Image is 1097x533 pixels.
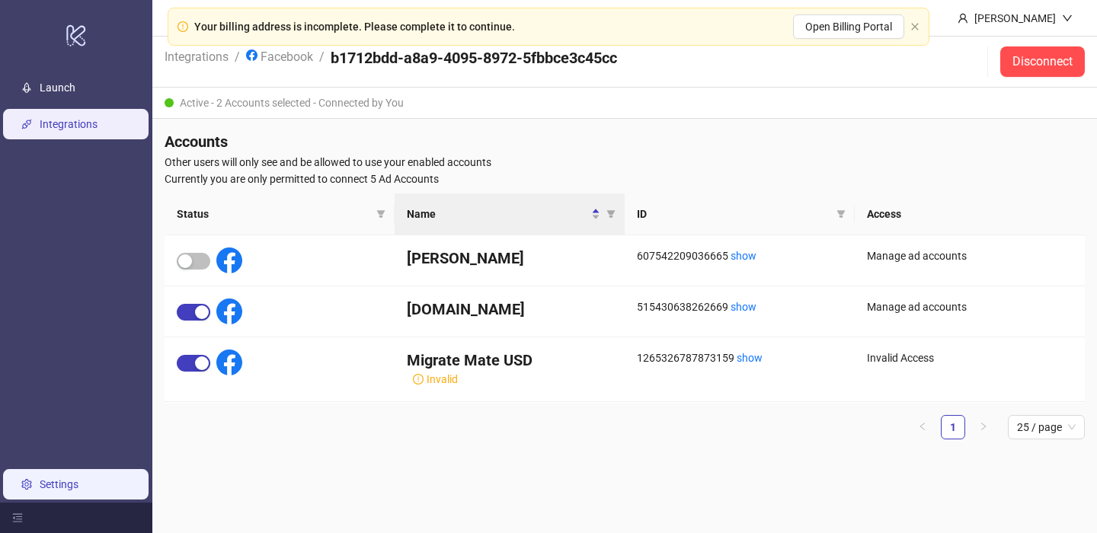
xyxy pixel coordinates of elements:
a: Launch [40,81,75,94]
h4: Accounts [165,131,1085,152]
div: Manage ad accounts [867,247,1073,264]
button: left [910,415,935,439]
div: 607542209036665 [637,247,843,264]
th: Access [855,193,1085,235]
li: Previous Page [910,415,935,439]
h4: b1712bdd-a8a9-4095-8972-5fbbce3c45cc [331,47,617,69]
span: down [1062,13,1073,24]
div: 1265326787873159 [637,349,843,366]
span: filter [836,209,846,219]
span: close [910,22,919,31]
button: Disconnect [1000,46,1085,77]
span: left [918,422,927,431]
span: Disconnect [1012,55,1073,69]
button: Open Billing Portal [793,14,904,39]
button: close [910,22,919,32]
span: user [958,13,968,24]
li: 1 [941,415,965,439]
li: / [319,47,325,76]
div: Invalid Access [867,349,1073,366]
span: filter [376,209,385,219]
a: 1 [942,416,964,439]
span: 25 / page [1017,416,1076,439]
span: menu-fold [12,512,23,523]
h4: Migrate Mate USD [407,349,612,371]
span: Invalid [427,371,458,388]
span: right [979,422,988,431]
a: Integrations [162,47,232,64]
a: show [731,250,756,262]
button: right [971,415,996,439]
a: Facebook [243,47,316,64]
div: 515430638262669 [637,298,843,315]
span: filter [373,203,389,225]
span: Open Billing Portal [805,21,892,33]
span: Currently you are only permitted to connect 5 Ad Accounts [165,171,1085,187]
a: Integrations [40,118,98,130]
th: Name [395,193,625,235]
div: Active - 2 Accounts selected - Connected by You [152,88,1097,119]
div: Manage ad accounts [867,298,1073,315]
a: show [731,301,756,313]
a: show [737,352,763,364]
div: Your billing address is incomplete. Please complete it to continue. [194,18,515,35]
li: Next Page [971,415,996,439]
span: Other users will only see and be allowed to use your enabled accounts [165,154,1085,171]
div: [PERSON_NAME] [968,10,1062,27]
span: exclamation-circle [413,374,424,385]
h4: [DOMAIN_NAME] [407,298,612,320]
span: Status [177,206,370,222]
a: Settings [40,478,78,490]
span: Name [407,206,588,222]
span: filter [606,209,616,219]
h4: [PERSON_NAME] [407,247,612,269]
span: filter [603,203,619,225]
div: Page Size [1008,415,1085,439]
li: / [235,47,240,76]
span: exclamation-circle [178,21,188,32]
span: ID [637,206,830,222]
span: filter [833,203,849,225]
